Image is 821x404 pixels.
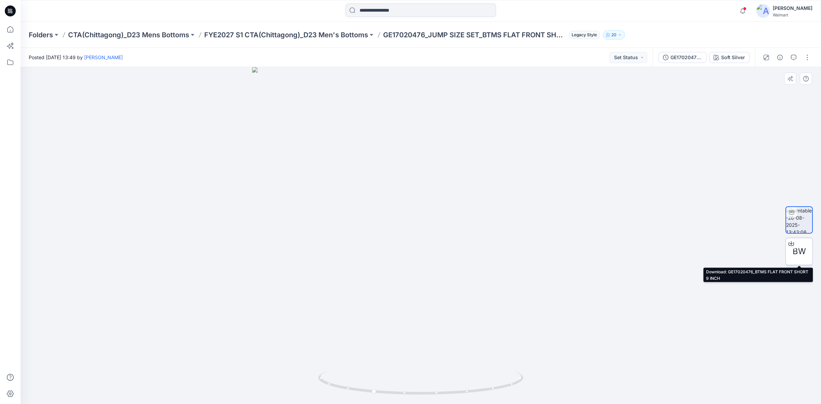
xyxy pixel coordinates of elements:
img: avatar [756,4,770,18]
a: CTA(Chittagong)_D23 Mens Bottoms [68,30,189,40]
div: [PERSON_NAME] [773,4,812,12]
div: Walmart [773,12,812,17]
button: GE17020476_BTMS FLAT FRONT SHORT 9 INCH_17 [659,52,706,63]
button: Soft Silver [709,52,750,63]
button: Legacy Style [566,30,600,40]
a: FYE2027 S1 CTA(Chittagong)_D23 Men's Bottoms [204,30,368,40]
a: [PERSON_NAME] [84,54,123,60]
img: turntable-26-08-2025-13:43:08 [786,207,812,233]
p: 20 [611,31,616,39]
span: Legacy Style [569,31,600,39]
span: BW [793,245,806,258]
div: GE17020476_BTMS FLAT FRONT SHORT 9 INCH_17 [670,54,702,61]
div: Soft Silver [721,54,745,61]
p: GE17020476_JUMP SIZE SET_BTMS FLAT FRONT SHORT 9 INCH [383,30,566,40]
button: Details [774,52,785,63]
span: Posted [DATE] 13:49 by [29,54,123,61]
button: 20 [603,30,625,40]
a: Folders [29,30,53,40]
